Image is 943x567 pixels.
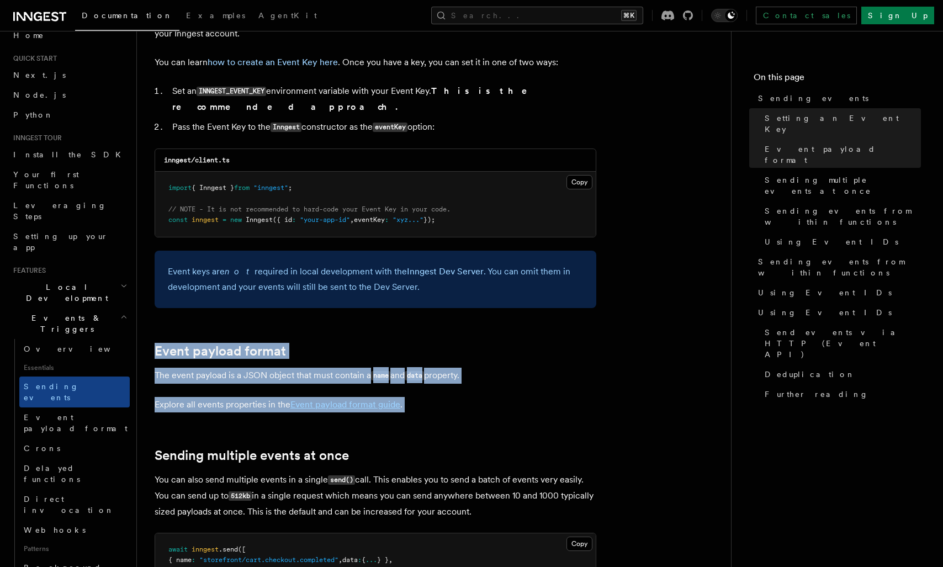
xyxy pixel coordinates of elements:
span: AgentKit [258,11,317,20]
a: Node.js [9,85,130,105]
span: Using Event IDs [758,307,892,318]
p: The event payload is a JSON object that must contain a and property. [155,368,596,384]
a: Python [9,105,130,125]
li: Pass the Event Key to the constructor as the option: [169,119,596,135]
a: how to create an Event Key here [208,57,338,67]
span: Webhooks [24,526,86,534]
span: Events & Triggers [9,312,120,335]
span: "your-app-id" [300,216,350,224]
span: ([ [238,545,246,553]
a: Event payload format [760,139,921,170]
span: Home [13,30,44,41]
span: Setting an Event Key [765,113,921,135]
span: inngest [192,545,219,553]
span: Documentation [82,11,173,20]
a: Sending events [754,88,921,108]
li: Set an environment variable with your Event Key. [169,83,596,115]
p: You can learn . Once you have a key, you can set it in one of two ways: [155,55,596,70]
a: Sending events from within functions [760,201,921,232]
a: Further reading [760,384,921,404]
span: Delayed functions [24,464,80,484]
button: Search...⌘K [431,7,643,24]
a: Event payload format [19,407,130,438]
a: Using Event IDs [760,232,921,252]
span: { name [168,556,192,564]
span: // NOTE - It is not recommended to hard-code your Event Key in your code. [168,205,451,213]
span: "storefront/cart.checkout.completed" [199,556,338,564]
a: Sending events [19,377,130,407]
span: new [230,216,242,224]
span: = [222,216,226,224]
span: "inngest" [253,184,288,192]
span: Python [13,110,54,119]
a: Overview [19,339,130,359]
a: Your first Functions [9,165,130,195]
span: Sending events from within functions [765,205,921,227]
span: } } [377,556,389,564]
span: Your first Functions [13,170,79,190]
span: Features [9,266,46,275]
span: Quick start [9,54,57,63]
code: 512kb [229,491,252,501]
code: send() [328,475,355,485]
strong: This is the recommended approach. [172,86,543,112]
a: Inngest Dev Server [407,266,484,277]
span: import [168,184,192,192]
span: Patterns [19,540,130,558]
span: inngest [192,216,219,224]
span: "xyz..." [393,216,423,224]
span: Essentials [19,359,130,377]
span: Further reading [765,389,868,400]
a: Sending multiple events at once [760,170,921,201]
a: Install the SDK [9,145,130,165]
a: Next.js [9,65,130,85]
span: : [192,556,195,564]
a: Sending multiple events at once [155,448,349,463]
button: Events & Triggers [9,308,130,339]
a: Home [9,25,130,45]
code: eventKey [373,123,407,132]
span: Sending events [24,382,79,402]
button: Toggle dark mode [711,9,738,22]
code: inngest/client.ts [164,156,230,164]
button: Copy [566,537,592,551]
span: }); [423,216,435,224]
span: const [168,216,188,224]
span: Install the SDK [13,150,128,159]
span: , [389,556,393,564]
code: Inngest [271,123,301,132]
span: Using Event IDs [758,287,892,298]
span: Inngest [246,216,273,224]
span: Next.js [13,71,66,80]
a: Using Event IDs [754,283,921,303]
a: Crons [19,438,130,458]
span: eventKey [354,216,385,224]
a: Examples [179,3,252,30]
span: Event payload format [24,413,128,433]
code: name [371,371,390,380]
span: Sending events [758,93,868,104]
a: Event payload format [155,343,286,359]
span: Event payload format [765,144,921,166]
span: .send [219,545,238,553]
a: Sign Up [861,7,934,24]
span: Leveraging Steps [13,201,107,221]
a: Send events via HTTP (Event API) [760,322,921,364]
span: Direct invocation [24,495,114,515]
code: data [405,371,424,380]
a: Delayed functions [19,458,130,489]
span: ({ id [273,216,292,224]
code: INNGEST_EVENT_KEY [197,87,266,96]
span: : [385,216,389,224]
span: Overview [24,345,137,353]
a: Setting an Event Key [760,108,921,139]
span: { Inngest } [192,184,234,192]
a: Contact sales [756,7,857,24]
a: Deduplication [760,364,921,384]
button: Copy [566,175,592,189]
span: : [292,216,296,224]
p: Explore all events properties in the . [155,397,596,412]
span: Sending multiple events at once [765,174,921,197]
a: Documentation [75,3,179,31]
span: Examples [186,11,245,20]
